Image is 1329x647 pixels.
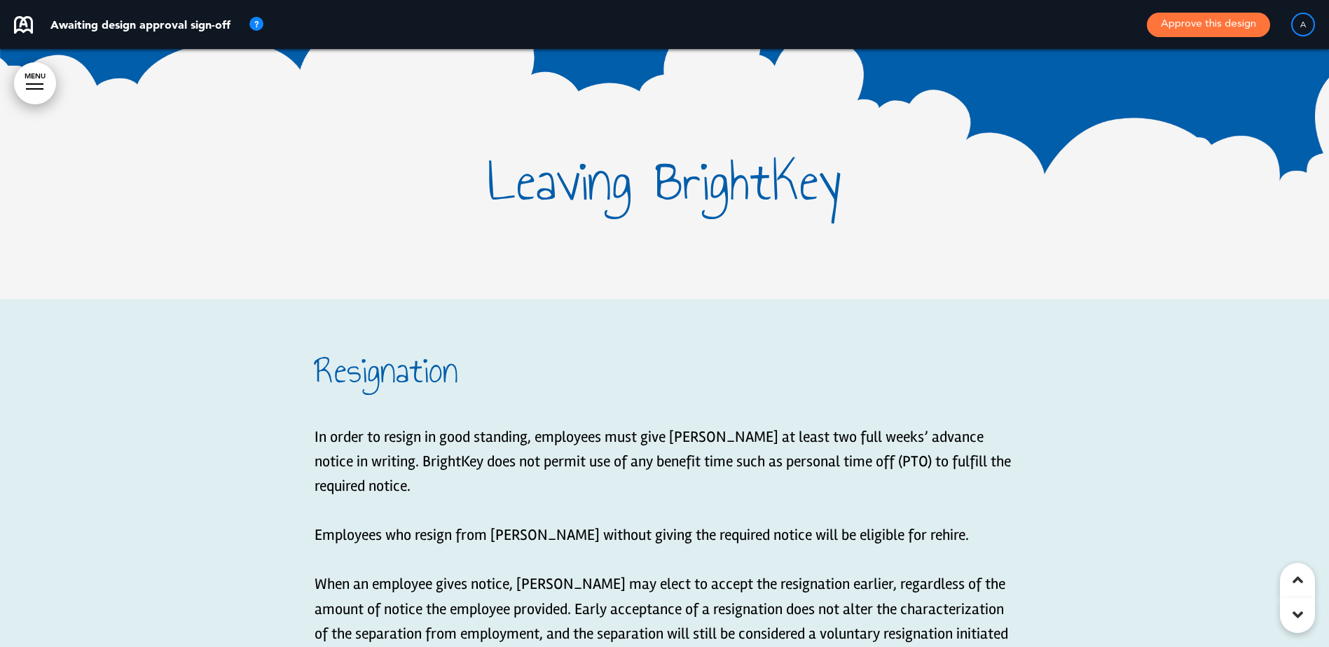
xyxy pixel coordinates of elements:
h1: Resignation [315,352,1015,390]
p: Awaiting design approval sign-off [50,19,230,30]
p: In order to resign in good standing, employees must give [PERSON_NAME] at least two full weeks’ a... [315,425,1015,499]
button: Approve this design [1147,13,1270,37]
h1: Leaving BrightKey [315,152,1015,211]
img: tooltip_icon.svg [248,16,265,33]
a: MENU [14,62,56,104]
p: Employees who resign from [PERSON_NAME] without giving the required notice will be eligible for r... [315,523,1015,548]
div: A [1291,13,1315,36]
img: airmason-logo [14,16,33,34]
